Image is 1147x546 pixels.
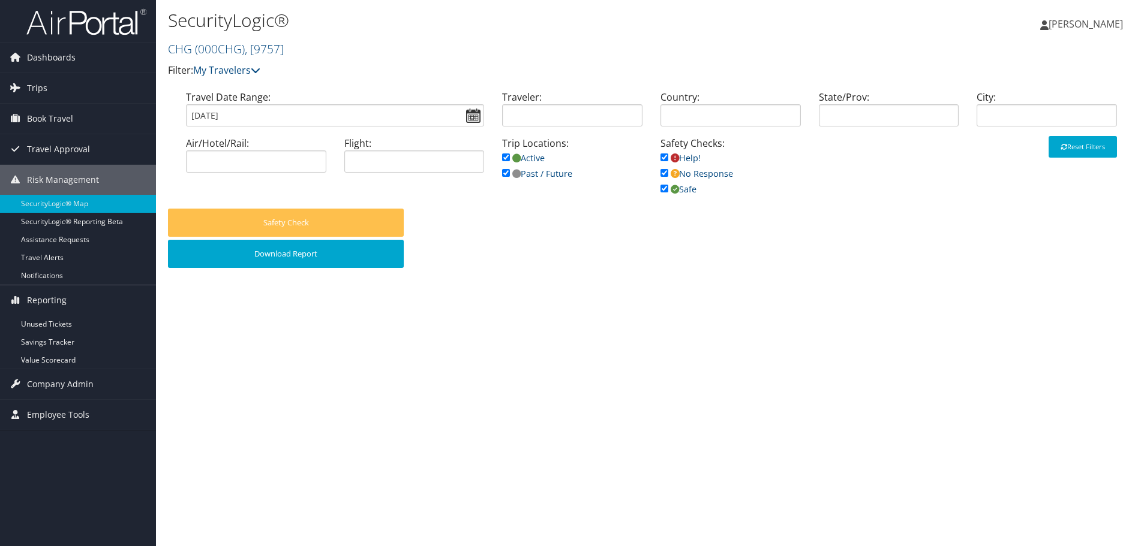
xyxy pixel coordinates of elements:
a: No Response [660,168,733,179]
div: Country: [651,90,810,136]
div: Air/Hotel/Rail: [177,136,335,182]
span: Risk Management [27,165,99,195]
div: City: [968,90,1126,136]
a: My Travelers [193,64,260,77]
span: , [ 9757 ] [245,41,284,57]
p: Filter: [168,63,813,79]
span: Company Admin [27,369,94,399]
span: Travel Approval [27,134,90,164]
button: Reset Filters [1049,136,1117,158]
div: Flight: [335,136,494,182]
div: Traveler: [493,90,651,136]
div: Safety Checks: [651,136,810,209]
div: Travel Date Range: [177,90,493,136]
span: [PERSON_NAME] [1049,17,1123,31]
div: Trip Locations: [493,136,651,193]
a: [PERSON_NAME] [1040,6,1135,42]
a: Help! [660,152,701,164]
button: Download Report [168,240,404,268]
img: airportal-logo.png [26,8,146,36]
h1: SecurityLogic® [168,8,813,33]
span: Trips [27,73,47,103]
a: Past / Future [502,168,572,179]
a: CHG [168,41,284,57]
span: Book Travel [27,104,73,134]
span: Reporting [27,285,67,315]
button: Safety Check [168,209,404,237]
div: State/Prov: [810,90,968,136]
span: Employee Tools [27,400,89,430]
span: Dashboards [27,43,76,73]
a: Active [502,152,545,164]
a: Safe [660,183,696,195]
span: ( 000CHG ) [195,41,245,57]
